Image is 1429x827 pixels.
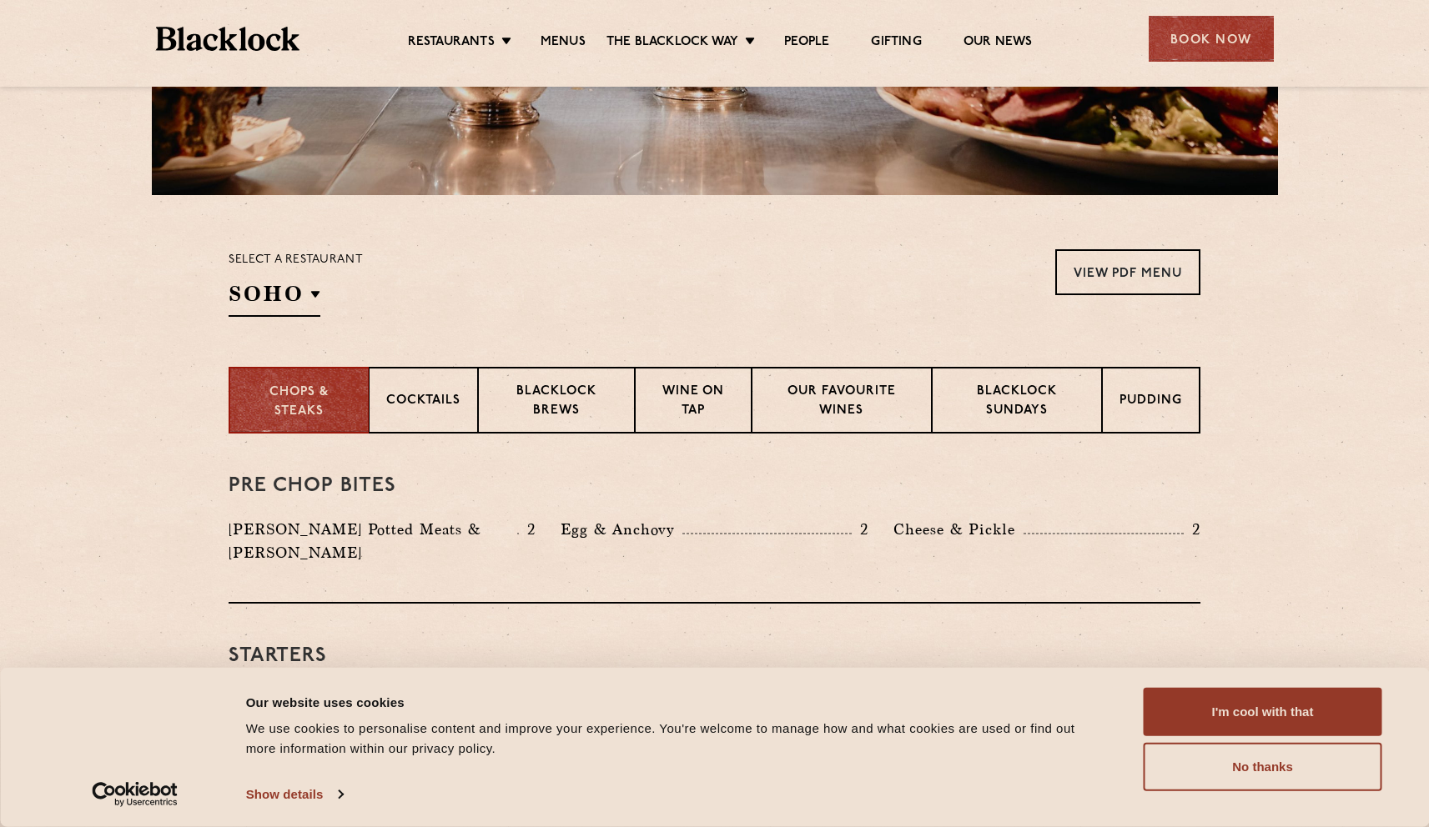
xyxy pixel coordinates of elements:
[156,27,300,51] img: BL_Textured_Logo-footer-cropped.svg
[769,383,913,422] p: Our favourite wines
[852,519,868,540] p: 2
[246,782,343,807] a: Show details
[541,34,586,53] a: Menus
[1184,519,1200,540] p: 2
[386,392,460,413] p: Cocktails
[1144,688,1382,736] button: I'm cool with that
[784,34,829,53] a: People
[949,383,1084,422] p: Blacklock Sundays
[246,692,1106,712] div: Our website uses cookies
[606,34,738,53] a: The Blacklock Way
[408,34,495,53] a: Restaurants
[229,249,363,271] p: Select a restaurant
[62,782,208,807] a: Usercentrics Cookiebot - opens in a new window
[1055,249,1200,295] a: View PDF Menu
[519,519,536,540] p: 2
[652,383,734,422] p: Wine on Tap
[247,383,351,421] p: Chops & Steaks
[229,645,1200,667] h3: Starters
[893,518,1024,541] p: Cheese & Pickle
[496,383,617,422] p: Blacklock Brews
[1149,16,1274,62] div: Book Now
[1120,392,1182,413] p: Pudding
[229,518,517,564] p: [PERSON_NAME] Potted Meats & [PERSON_NAME]
[871,34,921,53] a: Gifting
[561,518,682,541] p: Egg & Anchovy
[229,475,1200,497] h3: Pre Chop Bites
[1144,743,1382,791] button: No thanks
[246,719,1106,759] div: We use cookies to personalise content and improve your experience. You're welcome to manage how a...
[229,279,320,317] h2: SOHO
[964,34,1033,53] a: Our News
